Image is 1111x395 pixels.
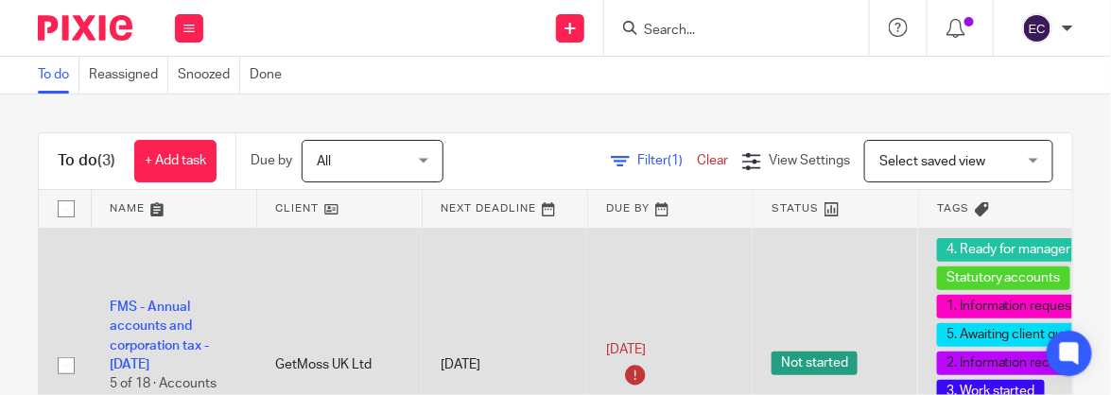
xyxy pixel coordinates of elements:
[1022,13,1052,43] img: svg%3E
[110,301,209,371] a: FMS - Annual accounts and corporation tax - [DATE]
[317,155,331,168] span: All
[250,57,291,94] a: Done
[937,352,1092,375] span: 2. Information received
[178,57,240,94] a: Snoozed
[642,23,812,40] input: Search
[58,151,115,171] h1: To do
[668,154,683,167] span: (1)
[769,154,850,167] span: View Settings
[937,295,1102,318] span: 1. Information requested
[89,57,168,94] a: Reassigned
[697,154,728,167] a: Clear
[772,352,858,375] span: Not started
[38,57,79,94] a: To do
[251,151,292,170] p: Due by
[606,343,646,356] span: [DATE]
[97,153,115,168] span: (3)
[937,266,1070,290] span: Statutory accounts
[134,140,217,182] a: + Add task
[938,203,970,214] span: Tags
[879,155,985,168] span: Select saved view
[637,154,697,167] span: Filter
[38,15,132,41] img: Pixie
